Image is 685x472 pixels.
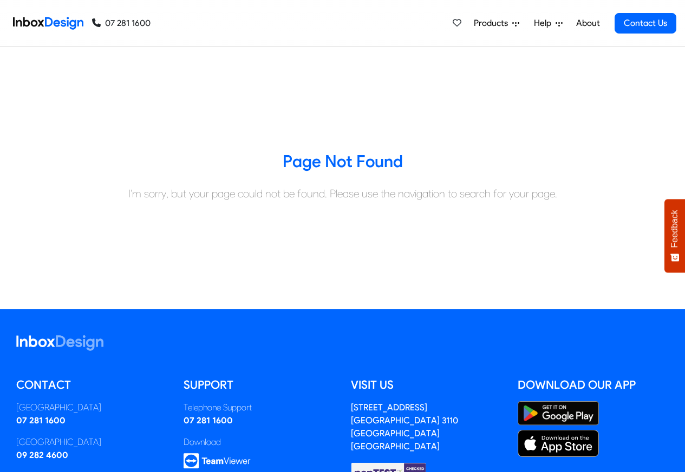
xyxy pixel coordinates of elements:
[615,13,676,34] a: Contact Us
[184,436,335,449] div: Download
[518,430,599,457] img: Apple App Store
[184,453,251,469] img: logo_teamviewer.svg
[184,415,233,426] a: 07 281 1600
[664,199,685,272] button: Feedback - Show survey
[469,12,524,34] a: Products
[518,377,669,393] h5: Download our App
[351,377,502,393] h5: Visit us
[670,210,680,248] span: Feedback
[351,402,458,451] a: [STREET_ADDRESS][GEOGRAPHIC_DATA] 3110[GEOGRAPHIC_DATA][GEOGRAPHIC_DATA]
[534,17,556,30] span: Help
[16,436,167,449] div: [GEOGRAPHIC_DATA]
[530,12,567,34] a: Help
[16,415,66,426] a: 07 281 1600
[184,377,335,393] h5: Support
[573,12,603,34] a: About
[474,17,512,30] span: Products
[16,450,68,460] a: 09 282 4600
[8,151,677,172] h3: Page Not Found
[16,377,167,393] h5: Contact
[16,335,103,351] img: logo_inboxdesign_white.svg
[8,185,677,202] div: I'm sorry, but your page could not be found. Please use the navigation to search for your page.
[518,401,599,426] img: Google Play Store
[184,401,335,414] div: Telephone Support
[92,17,151,30] a: 07 281 1600
[16,401,167,414] div: [GEOGRAPHIC_DATA]
[351,402,458,451] address: [STREET_ADDRESS] [GEOGRAPHIC_DATA] 3110 [GEOGRAPHIC_DATA] [GEOGRAPHIC_DATA]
